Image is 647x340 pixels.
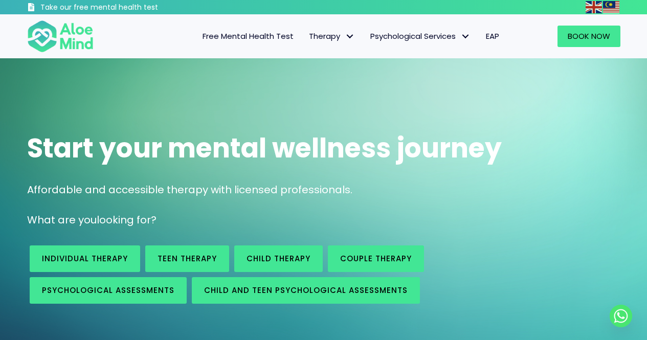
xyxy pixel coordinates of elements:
[309,31,355,41] span: Therapy
[27,129,502,167] span: Start your mental wellness journey
[203,31,294,41] span: Free Mental Health Test
[27,3,213,14] a: Take our free mental health test
[603,1,619,13] img: ms
[234,245,323,272] a: Child Therapy
[557,26,620,47] a: Book Now
[328,245,424,272] a: Couple therapy
[42,285,174,296] span: Psychological assessments
[30,245,140,272] a: Individual therapy
[343,29,358,44] span: Therapy: submenu
[107,26,507,47] nav: Menu
[158,253,217,264] span: Teen Therapy
[363,26,478,47] a: Psychological ServicesPsychological Services: submenu
[97,213,157,227] span: looking for?
[486,31,499,41] span: EAP
[42,253,128,264] span: Individual therapy
[145,245,229,272] a: Teen Therapy
[27,19,94,53] img: Aloe mind Logo
[192,277,420,304] a: Child and Teen Psychological assessments
[370,31,471,41] span: Psychological Services
[586,1,603,13] a: English
[204,285,408,296] span: Child and Teen Psychological assessments
[340,253,412,264] span: Couple therapy
[610,305,632,327] a: Whatsapp
[603,1,620,13] a: Malay
[27,213,97,227] span: What are you
[301,26,363,47] a: TherapyTherapy: submenu
[30,277,187,304] a: Psychological assessments
[586,1,602,13] img: en
[40,3,213,13] h3: Take our free mental health test
[195,26,301,47] a: Free Mental Health Test
[568,31,610,41] span: Book Now
[247,253,310,264] span: Child Therapy
[27,183,620,197] p: Affordable and accessible therapy with licensed professionals.
[458,29,473,44] span: Psychological Services: submenu
[478,26,507,47] a: EAP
